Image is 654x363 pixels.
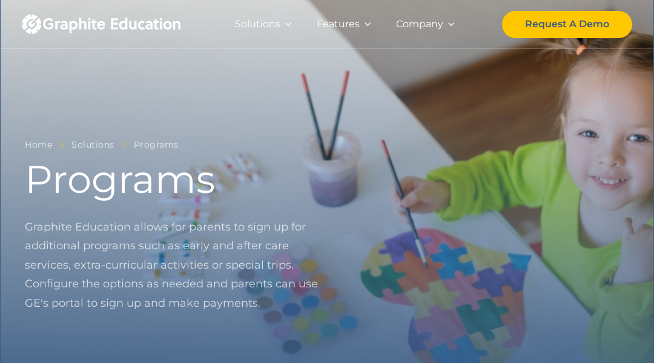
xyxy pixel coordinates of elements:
div: Request A Demo [525,16,609,33]
a: Home [25,137,52,152]
a: Request A Demo [502,11,632,38]
div: Solutions [235,16,280,33]
div: Features [317,16,360,33]
a: Programs [134,137,179,152]
h1: Programs [25,160,327,198]
p: Graphite Education allows for parents to sign up for additional programs such as early and after ... [25,218,327,313]
a: Solutions [71,137,114,152]
div: Company [396,16,443,33]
